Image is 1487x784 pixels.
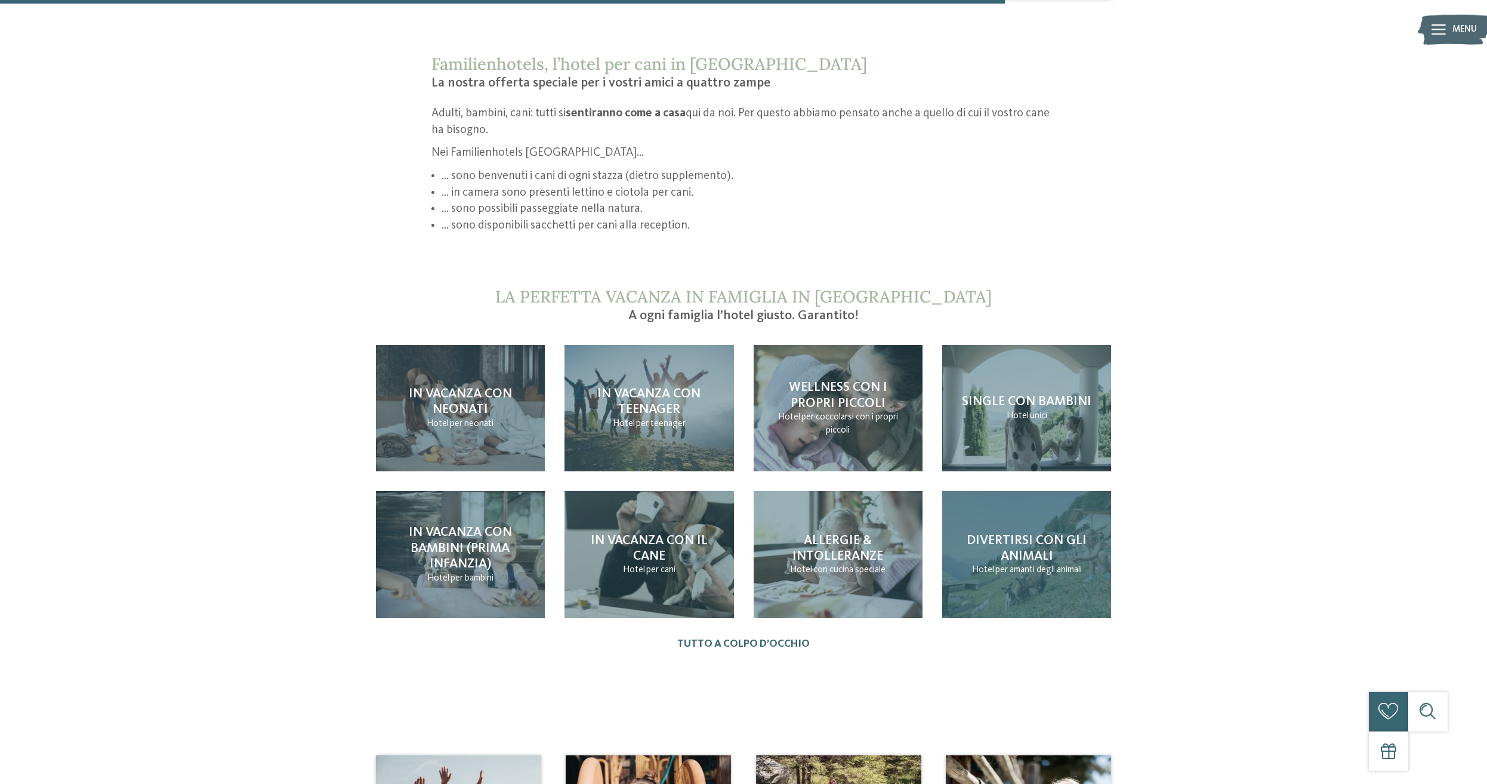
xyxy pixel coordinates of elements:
[972,565,994,575] span: Hotel
[409,387,512,416] span: In vacanza con neonati
[566,107,686,119] strong: sentiranno come a casa
[1007,411,1029,421] span: Hotel
[450,419,493,428] span: per neonati
[962,395,1091,408] span: Single con bambini
[451,573,493,583] span: per bambini
[790,565,812,575] span: Hotel
[427,419,449,428] span: Hotel
[431,76,770,89] span: La nostra offerta speciale per i vostri amici a quattro zampe
[754,491,923,618] a: Familienhotel: hotel per cani in Alto Adige Allergie & intolleranze Hotel con cucina speciale
[591,534,708,563] span: In vacanza con il cane
[677,638,810,650] a: Tutto a colpo d’occhio
[564,345,733,472] a: Familienhotel: hotel per cani in Alto Adige In vacanza con teenager Hotel per teenager
[623,565,645,575] span: Hotel
[431,53,867,75] span: Familienhotels, l’hotel per cani in [GEOGRAPHIC_DATA]
[628,309,859,322] span: A ogni famiglia l’hotel giusto. Garantito!
[967,534,1087,563] span: Divertirsi con gli animali
[792,534,883,563] span: Allergie & intolleranze
[942,491,1111,618] a: Familienhotel: hotel per cani in Alto Adige Divertirsi con gli animali Hotel per amanti degli ani...
[442,218,1056,234] li: … sono disponibili sacchetti per cani alla reception.
[995,565,1082,575] span: per amanti degli animali
[409,526,512,570] span: In vacanza con bambini (prima infanzia)
[431,106,1056,138] p: Adulti, bambini, cani: tutti si qui da noi. Per questo abbiamo pensato anche a quello di cui il v...
[813,565,886,575] span: con cucina speciale
[376,345,545,472] a: Familienhotel: hotel per cani in Alto Adige In vacanza con neonati Hotel per neonati
[801,412,898,435] span: per coccolarsi con i propri piccoli
[495,286,992,307] span: La perfetta vacanza in famiglia in [GEOGRAPHIC_DATA]
[431,145,1056,162] p: Nei Familienhotels [GEOGRAPHIC_DATA]…
[754,345,923,472] a: Familienhotel: hotel per cani in Alto Adige Wellness con i propri piccoli Hotel per coccolarsi co...
[564,491,733,618] a: Familienhotel: hotel per cani in Alto Adige In vacanza con il cane Hotel per cani
[442,168,1056,185] li: … sono benvenuti i cani di ogni stazza (dietro supplemento).
[1030,411,1047,421] span: unici
[942,345,1111,472] a: Familienhotel: hotel per cani in Alto Adige Single con bambini Hotel unici
[613,419,635,428] span: Hotel
[597,387,701,416] span: In vacanza con teenager
[376,491,545,618] a: Familienhotel: hotel per cani in Alto Adige In vacanza con bambini (prima infanzia) Hotel per bam...
[646,565,675,575] span: per cani
[442,201,1056,218] li: … sono possibili passeggiate nella natura.
[442,185,1056,202] li: … in camera sono presenti lettino e ciotola per cani.
[778,412,800,422] span: Hotel
[789,381,887,409] span: Wellness con i propri piccoli
[636,419,686,428] span: per teenager
[427,573,449,583] span: Hotel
